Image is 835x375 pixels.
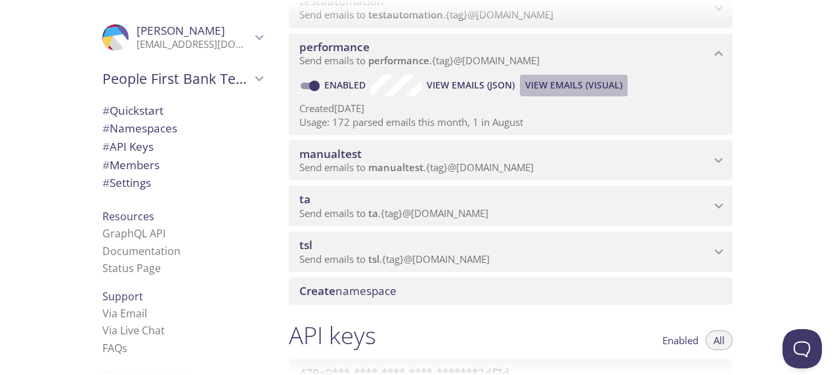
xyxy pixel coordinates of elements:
span: Send emails to . {tag} @[DOMAIN_NAME] [299,252,490,266]
p: Created [DATE] [299,102,722,115]
div: API Keys [92,138,273,156]
a: Status Page [102,261,161,275]
span: Send emails to . {tag} @[DOMAIN_NAME] [299,207,488,220]
span: manualtest [299,146,362,161]
h1: API keys [289,321,376,350]
a: Documentation [102,244,181,258]
div: manualtest namespace [289,140,733,181]
button: All [706,330,733,350]
span: Resources [102,209,154,224]
span: Support [102,289,143,304]
span: Send emails to . {tag} @[DOMAIN_NAME] [299,161,534,174]
span: # [102,121,110,136]
span: s [122,341,127,355]
span: People First Bank Testing Services [102,69,251,88]
iframe: Help Scout Beacon - Open [782,329,822,368]
span: performance [299,39,370,54]
div: tsl namespace [289,231,733,272]
span: # [102,139,110,154]
p: Usage: 172 parsed emails this month, 1 in August [299,115,722,129]
div: performance namespace [289,33,733,74]
span: [PERSON_NAME] [137,23,225,38]
span: namespace [299,283,396,298]
span: Create [299,283,335,298]
span: # [102,175,110,190]
div: Sobana Swaminathan [92,16,273,59]
div: People First Bank Testing Services [92,62,273,96]
div: Create namespace [289,277,733,305]
span: Quickstart [102,103,163,118]
button: View Emails (Visual) [520,75,628,96]
span: tsl [368,252,379,266]
span: ta [368,207,378,220]
a: Via Email [102,306,147,321]
span: # [102,157,110,172]
div: Quickstart [92,102,273,120]
a: FAQ [102,341,127,355]
span: # [102,103,110,118]
span: ta [299,191,310,207]
div: Team Settings [92,174,273,192]
div: ta namespace [289,186,733,226]
span: manualtest [368,161,423,174]
span: Members [102,157,160,172]
span: View Emails (Visual) [525,77,622,93]
span: API Keys [102,139,154,154]
div: Namespaces [92,119,273,138]
span: View Emails (JSON) [427,77,515,93]
a: Enabled [322,79,371,91]
div: Members [92,156,273,174]
span: Send emails to . {tag} @[DOMAIN_NAME] [299,54,540,67]
span: Namespaces [102,121,177,136]
a: Via Live Chat [102,323,165,338]
button: View Emails (JSON) [421,75,520,96]
span: Settings [102,175,151,190]
a: GraphQL API [102,226,165,241]
p: [EMAIL_ADDRESS][DOMAIN_NAME] [137,38,251,51]
button: Enabled [654,330,706,350]
span: performance [368,54,429,67]
span: tsl [299,237,312,252]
